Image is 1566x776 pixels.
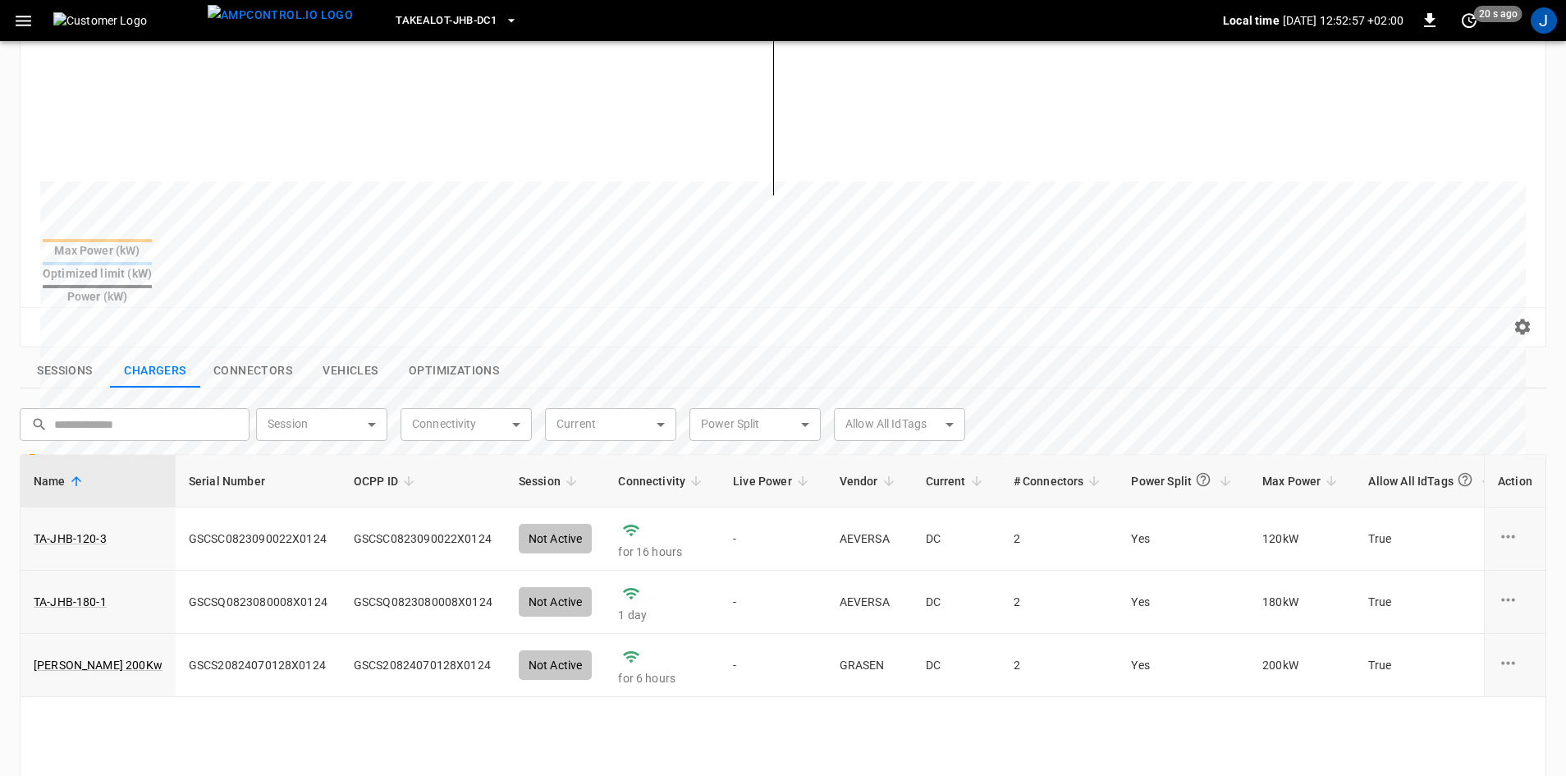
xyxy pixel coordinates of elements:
[1498,526,1532,551] div: charge point options
[354,471,419,491] span: OCPP ID
[618,471,707,491] span: Connectivity
[110,354,200,388] button: show latest charge points
[53,12,201,29] img: Customer Logo
[840,471,900,491] span: Vendor
[1498,590,1532,614] div: charge point options
[1014,471,1106,491] span: # Connectors
[1223,12,1280,29] p: Local time
[34,471,87,491] span: Name
[396,11,497,30] span: Takealot-JHB-DC1
[1484,455,1545,507] th: Action
[305,354,396,388] button: show latest vehicles
[34,530,107,547] a: TA-JHB-120-3
[1283,12,1403,29] p: [DATE] 12:52:57 +02:00
[1131,465,1236,497] span: Power Split
[208,5,353,25] img: ampcontrol.io logo
[176,455,341,507] th: Serial Number
[926,471,987,491] span: Current
[1368,465,1497,497] span: Allow All IdTags
[1456,7,1482,34] button: set refresh interval
[389,5,524,37] button: Takealot-JHB-DC1
[34,657,163,673] a: [PERSON_NAME] 200Kw
[1262,471,1342,491] span: Max Power
[1498,653,1532,677] div: charge point options
[519,471,582,491] span: Session
[733,471,813,491] span: Live Power
[396,354,512,388] button: show latest optimizations
[34,594,107,610] a: TA-JHB-180-1
[200,354,305,388] button: show latest connectors
[1474,6,1522,22] span: 20 s ago
[20,354,110,388] button: show latest sessions
[1531,7,1557,34] div: profile-icon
